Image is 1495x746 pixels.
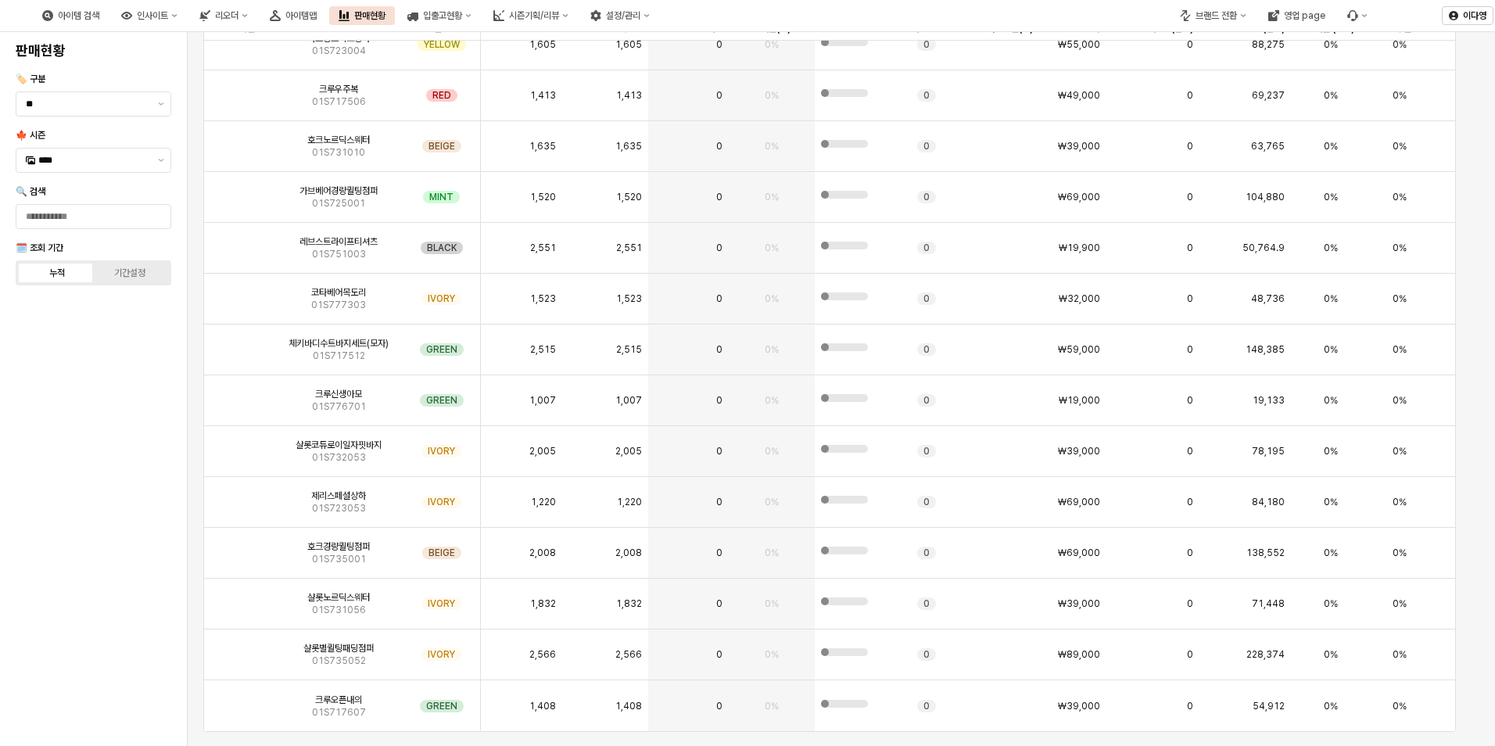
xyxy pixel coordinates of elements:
span: 크루우주복 [319,83,358,95]
span: 1,220 [617,496,642,508]
span: 0 [1187,547,1193,559]
span: 🏷️ 구분 [16,74,45,84]
span: 0% [765,394,779,407]
span: 84,180 [1252,496,1285,508]
div: 영업 page [1284,10,1325,21]
span: 0% [765,140,779,152]
span: 01S723053 [312,502,366,515]
span: 0% [1393,140,1407,152]
span: 0 [1187,700,1193,712]
span: 0% [1324,89,1338,102]
span: 1,413 [616,89,642,102]
span: ₩19,900 [1059,242,1100,254]
div: 아이템맵 [285,10,317,21]
main: App Frame [188,32,1495,746]
span: 1,605 [529,38,556,51]
div: 브랜드 전환 [1171,6,1256,25]
span: 1,832 [616,597,642,610]
span: 0% [765,700,779,712]
span: 0% [1324,292,1338,305]
div: 영업 page [1259,6,1335,25]
span: 0% [1393,292,1407,305]
span: 01S717506 [312,95,366,108]
span: ₩39,000 [1058,445,1100,457]
span: 0% [1393,191,1407,203]
span: 0% [1393,38,1407,51]
span: 🔍 검색 [16,186,45,197]
span: 0 [1187,38,1193,51]
span: 78,195 [1252,445,1285,457]
span: 01S717607 [312,706,366,719]
span: 0 [923,394,930,407]
span: 0% [765,242,779,254]
span: 0% [1324,597,1338,610]
span: 01S731056 [312,604,366,616]
button: 인사이트 [112,6,187,25]
span: 69,237 [1252,89,1285,102]
span: 0% [765,445,779,457]
span: 71,448 [1252,597,1285,610]
span: 48,736 [1251,292,1285,305]
span: 호크경량퀼팅점퍼 [307,540,370,553]
span: 01S725001 [312,197,365,210]
span: 0% [765,191,779,203]
span: 0 [923,292,930,305]
span: 0 [923,648,930,661]
span: 샬롯코듀로이일자핏바지 [296,439,382,451]
div: 설정/관리 [606,10,640,21]
span: 0% [765,496,779,508]
span: 01S777303 [311,299,366,311]
div: 시즌기획/리뷰 [509,10,559,21]
span: 0% [765,38,779,51]
span: 크루신생아모 [315,388,362,400]
span: BEIGE [428,547,455,559]
button: 제안 사항 표시 [152,149,170,172]
label: 누적 [21,266,94,280]
span: 0 [1187,140,1193,152]
span: 0 [923,89,930,102]
span: 🗓️ 조회 기간 [16,242,63,253]
span: 0% [765,547,779,559]
span: IVORY [428,445,455,457]
span: IVORY [428,648,455,661]
span: 0 [923,343,930,356]
label: 기간설정 [94,266,167,280]
span: 샬롯노르딕스웨터 [307,591,370,604]
span: 01S751003 [312,248,366,260]
span: 0 [1187,191,1193,203]
button: 시즌기획/리뷰 [484,6,578,25]
span: 0 [716,191,722,203]
span: 0 [716,700,722,712]
span: 50,764.9 [1242,242,1285,254]
span: 0 [923,140,930,152]
button: 아이템맵 [260,6,326,25]
span: IVORY [428,496,455,508]
span: 1,007 [529,394,556,407]
span: RED [432,89,451,102]
span: 체키바디수트바지세트(모자) [289,337,389,350]
span: 0% [1393,394,1407,407]
span: 0% [1393,648,1407,661]
span: 0 [923,597,930,610]
span: 0 [1187,445,1193,457]
span: 🍁 시즌 [16,130,45,141]
span: 0 [1187,242,1193,254]
span: 0 [716,38,722,51]
div: 누적 [49,267,65,278]
span: ₩39,000 [1058,700,1100,712]
span: 레브스트라이프티셔츠 [299,235,378,248]
span: 2,005 [529,445,556,457]
span: 0% [1324,648,1338,661]
span: 0 [716,343,722,356]
span: 1,635 [615,140,642,152]
span: 0% [1393,89,1407,102]
div: 기간설정 [114,267,145,278]
span: 0 [716,292,722,305]
div: 인사이트 [137,10,168,21]
span: 0% [765,343,779,356]
span: ₩89,000 [1058,648,1100,661]
span: 0 [1187,292,1193,305]
span: 1,523 [530,292,556,305]
span: 1,220 [531,496,556,508]
div: 리오더 [190,6,257,25]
